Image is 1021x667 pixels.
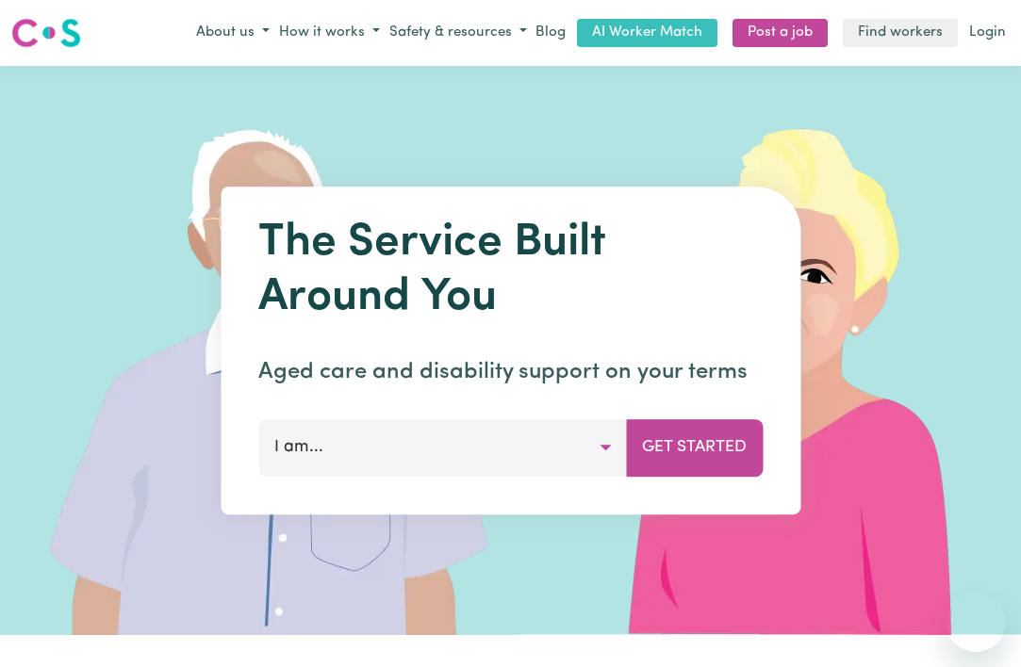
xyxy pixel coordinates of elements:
a: Blog [532,19,569,48]
button: How it works [274,18,385,49]
a: Post a job [733,19,828,48]
button: About us [191,18,274,49]
button: I am... [258,419,627,476]
a: AI Worker Match [577,19,717,48]
a: Find workers [843,19,958,48]
button: Safety & resources [385,18,532,49]
a: Login [965,19,1010,48]
iframe: Button to launch messaging window [946,592,1006,652]
h1: The Service Built Around You [258,217,763,325]
a: Careseekers logo [11,11,81,55]
img: Careseekers logo [11,16,81,50]
p: Aged care and disability support on your terms [258,355,763,389]
button: Get Started [626,419,763,476]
